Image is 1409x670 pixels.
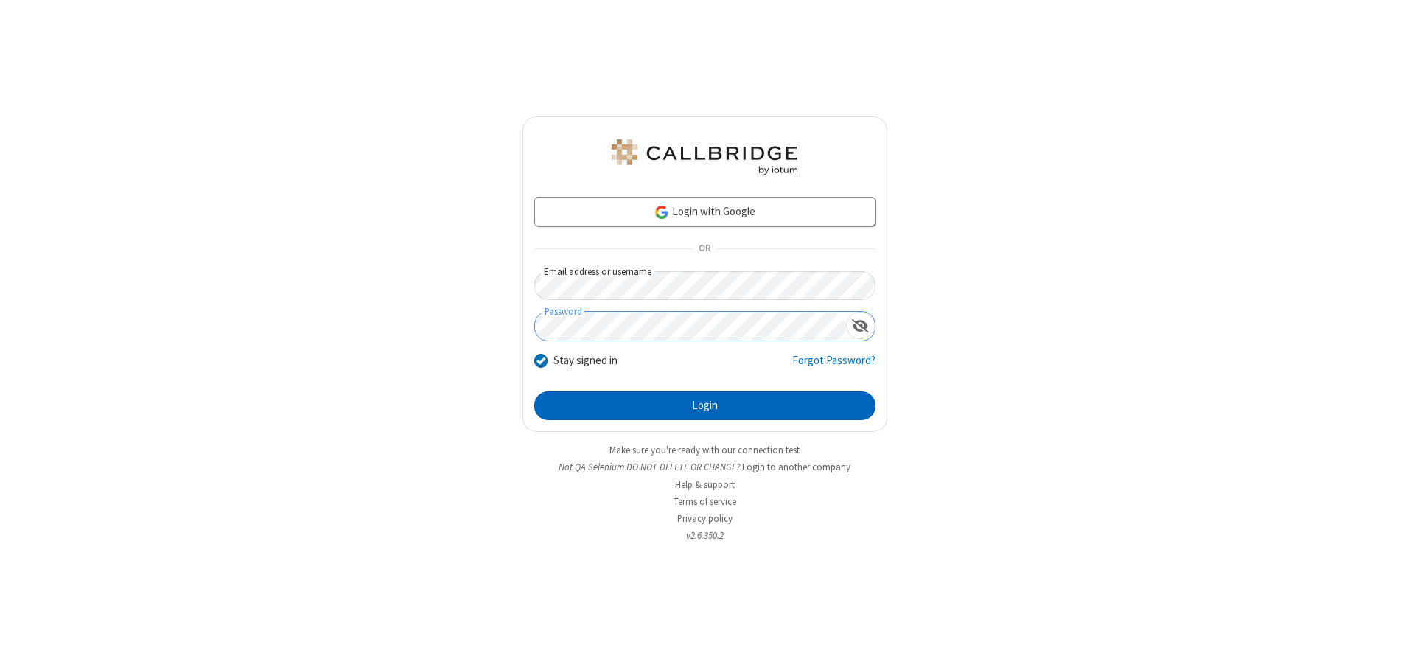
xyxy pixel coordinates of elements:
a: Login with Google [534,197,875,226]
input: Email address or username [534,271,875,300]
input: Password [535,312,846,341]
button: Login to another company [742,460,850,474]
a: Help & support [675,478,735,491]
li: v2.6.350.2 [522,528,887,542]
a: Make sure you're ready with our connection test [609,444,800,456]
a: Forgot Password? [792,352,875,380]
li: Not QA Selenium DO NOT DELETE OR CHANGE? [522,460,887,474]
button: Login [534,391,875,421]
div: Show password [846,312,875,339]
img: QA Selenium DO NOT DELETE OR CHANGE [609,139,800,175]
a: Privacy policy [677,512,733,525]
a: Terms of service [674,495,736,508]
label: Stay signed in [553,352,618,369]
span: OR [693,239,716,259]
img: google-icon.png [654,204,670,220]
